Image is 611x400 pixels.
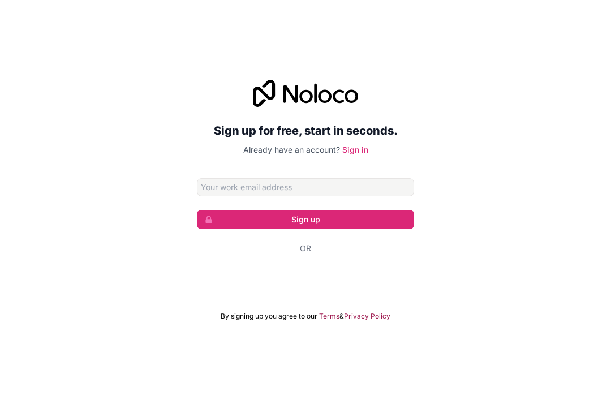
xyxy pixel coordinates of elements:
[300,243,311,254] span: Or
[243,145,340,154] span: Already have an account?
[319,312,339,321] a: Terms
[197,266,414,291] div: Sign in with Google. Opens in new tab
[339,312,344,321] span: &
[344,312,390,321] a: Privacy Policy
[342,145,368,154] a: Sign in
[197,210,414,229] button: Sign up
[197,121,414,141] h2: Sign up for free, start in seconds.
[191,266,420,291] iframe: Sign in with Google Button
[197,178,414,196] input: Email address
[221,312,317,321] span: By signing up you agree to our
